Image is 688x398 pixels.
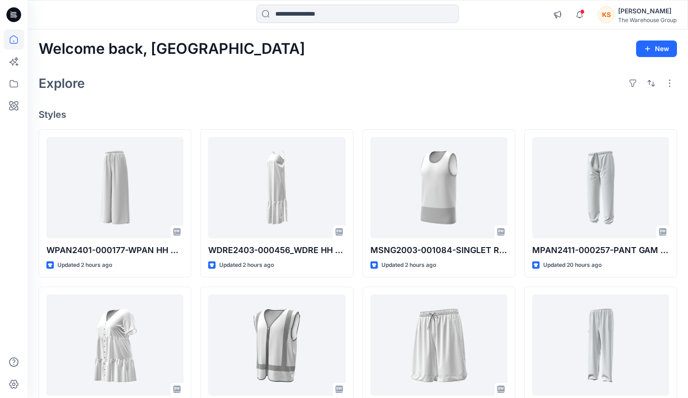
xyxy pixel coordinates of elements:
[381,260,436,270] p: Updated 2 hours ago
[208,244,345,257] p: WDRE2403-000456_WDRE HH SL SQ NK 1 TIER MAXI
[598,6,614,23] div: KS
[219,260,274,270] p: Updated 2 hours ago
[46,294,183,396] a: WDRE2403-000292_WDRE HH PS BTN THRU MINI
[57,260,112,270] p: Updated 2 hours ago
[39,109,677,120] h4: Styles
[39,76,85,91] h2: Explore
[370,244,507,257] p: MSNG2003-001084-SINGLET RVT SS FLURO COMP PS
[208,294,345,396] a: MVES2003-001065-VEST RVT HIGH VIS REFLECTIVE
[39,40,305,58] h2: Welcome back, [GEOGRAPHIC_DATA]
[532,244,669,257] p: MPAN2411-000257-PANT GAM TRACK CUFF GRAPHIC
[532,137,669,238] a: MPAN2411-000257-PANT GAM TRACK CUFF GRAPHIC
[543,260,602,270] p: Updated 20 hours ago
[208,137,345,238] a: WDRE2403-000456_WDRE HH SL SQ NK 1 TIER MAXI
[532,294,669,396] a: MPAN2003-001090-PANT RIVET WATERPROOF
[636,40,677,57] button: New
[46,244,183,257] p: WPAN2401-000177-WPAN HH DRAWSTRING PANT
[618,17,677,23] div: The Warehouse Group
[618,6,677,17] div: [PERSON_NAME]
[370,294,507,396] a: MSHO2401-000211-SHORT GAM BASKETBALL PS TBL Correction
[46,137,183,238] a: WPAN2401-000177-WPAN HH DRAWSTRING PANT
[370,137,507,238] a: MSNG2003-001084-SINGLET RVT SS FLURO COMP PS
